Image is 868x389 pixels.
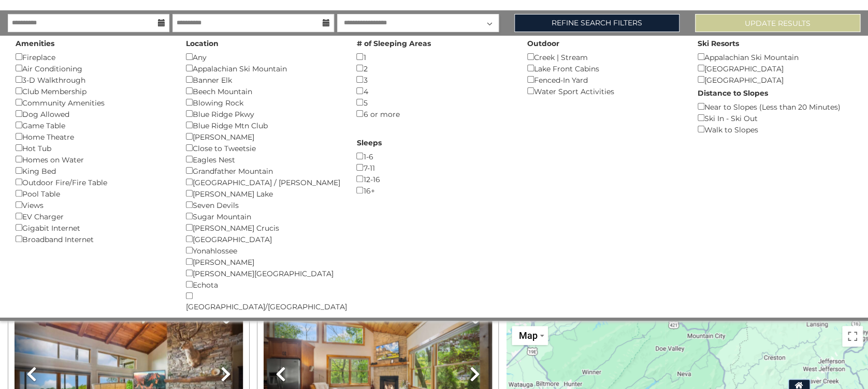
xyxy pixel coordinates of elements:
[698,112,852,124] div: Ski In - Ski Out
[842,326,863,347] button: Toggle fullscreen view
[519,330,538,341] span: Map
[16,119,170,131] div: Game Table
[698,38,739,49] label: Ski Resorts
[512,326,548,345] button: Change map style
[186,256,341,267] div: [PERSON_NAME]
[356,138,381,148] label: Sleeps
[16,108,170,119] div: Dog Allowed
[16,51,170,63] div: Fireplace
[527,63,682,74] div: Lake Front Cabins
[186,97,341,108] div: Blowing Rock
[356,63,511,74] div: 2
[16,85,170,97] div: Club Membership
[186,245,341,256] div: Yonahlossee
[16,211,170,222] div: EV Charger
[186,142,341,154] div: Close to Tweetsie
[16,154,170,165] div: Homes on Water
[186,290,341,312] div: [GEOGRAPHIC_DATA]/[GEOGRAPHIC_DATA]
[16,97,170,108] div: Community Amenities
[186,211,341,222] div: Sugar Mountain
[16,233,170,245] div: Broadband Internet
[356,38,430,49] label: # of Sleeping Areas
[356,173,511,185] div: 12-16
[186,85,341,97] div: Beech Mountain
[16,142,170,154] div: Hot Tub
[527,74,682,85] div: Fenced-In Yard
[356,85,511,97] div: 4
[16,74,170,85] div: 3-D Walkthrough
[698,88,768,98] label: Distance to Slopes
[356,108,511,119] div: 6 or more
[527,51,682,63] div: Creek | Stream
[186,233,341,245] div: [GEOGRAPHIC_DATA]
[356,97,511,108] div: 5
[698,101,852,112] div: Near to Slopes (Less than 20 Minutes)
[698,124,852,135] div: Walk to Slopes
[16,176,170,188] div: Outdoor Fire/Fire Table
[186,51,341,63] div: Any
[356,151,511,162] div: 1-6
[186,199,341,211] div: Seven Devils
[186,119,341,131] div: Blue Ridge Mtn Club
[16,63,170,74] div: Air Conditioning
[186,74,341,85] div: Banner Elk
[356,74,511,85] div: 3
[698,63,852,74] div: [GEOGRAPHIC_DATA]
[186,279,341,290] div: Echota
[356,51,511,63] div: 1
[527,38,559,49] label: Outdoor
[695,14,860,32] button: Update Results
[16,165,170,176] div: King Bed
[16,188,170,199] div: Pool Table
[356,162,511,173] div: 7-11
[186,131,341,142] div: [PERSON_NAME]
[16,131,170,142] div: Home Theatre
[514,14,679,32] a: Refine Search Filters
[186,154,341,165] div: Eagles Nest
[16,199,170,211] div: Views
[186,176,341,188] div: [GEOGRAPHIC_DATA] / [PERSON_NAME]
[186,108,341,119] div: Blue Ridge Pkwy
[186,165,341,176] div: Grandfather Mountain
[698,51,852,63] div: Appalachian Ski Mountain
[186,38,219,49] label: Location
[186,188,341,199] div: [PERSON_NAME] Lake
[356,185,511,196] div: 16+
[186,267,341,279] div: [PERSON_NAME][GEOGRAPHIC_DATA]
[186,63,341,74] div: Appalachian Ski Mountain
[16,38,54,49] label: Amenities
[698,74,852,85] div: [GEOGRAPHIC_DATA]
[527,85,682,97] div: Water Sport Activities
[16,222,170,233] div: Gigabit Internet
[186,222,341,233] div: [PERSON_NAME] Crucis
